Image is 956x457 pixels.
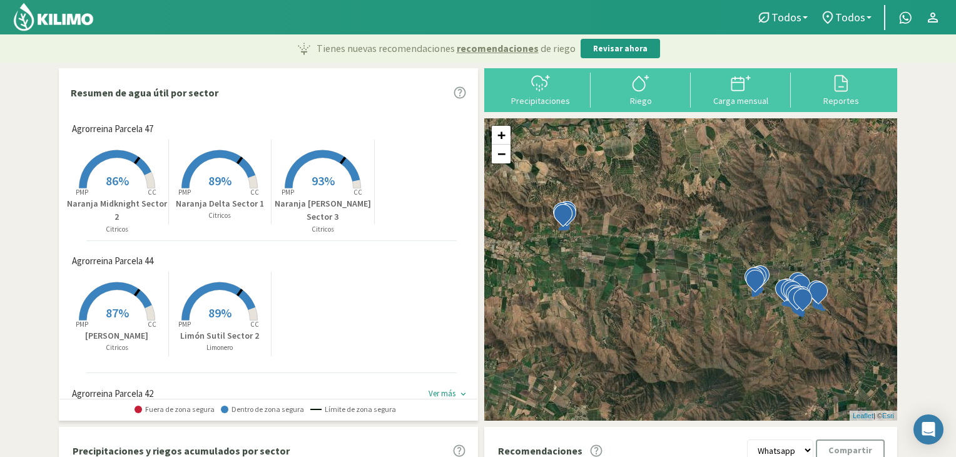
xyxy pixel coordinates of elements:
tspan: PMP [76,320,88,329]
span: Agrorreina Parcela 44 [72,254,153,269]
p: Limonero [169,342,272,353]
div: keyboard_arrow_down [459,389,468,399]
span: Límite de zona segura [310,405,396,414]
div: Open Intercom Messenger [913,414,943,444]
a: Zoom out [492,145,511,163]
button: Carga mensual [691,73,791,106]
a: Esri [882,412,894,419]
tspan: CC [148,320,156,329]
img: Kilimo [13,2,94,32]
p: Naranja [PERSON_NAME] Sector 3 [272,197,374,224]
button: Revisar ahora [581,39,660,59]
span: Todos [835,11,865,24]
span: de riego [541,41,576,56]
span: 89% [208,173,231,188]
tspan: PMP [282,188,294,197]
p: Naranja Midknight Sector 2 [66,197,168,224]
p: Naranja Delta Sector 1 [169,197,272,210]
a: Zoom in [492,126,511,145]
tspan: CC [353,188,362,197]
span: Agrorreina Parcela 42 [72,387,153,401]
tspan: PMP [178,320,191,329]
tspan: CC [148,188,156,197]
span: Todos [771,11,801,24]
span: Fuera de zona segura [135,405,215,414]
p: Resumen de agua útil por sector [71,85,218,100]
p: Citricos [66,224,168,235]
p: Citricos [169,210,272,221]
span: 87% [106,305,129,321]
div: Precipitaciones [494,96,587,105]
tspan: CC [251,320,260,329]
tspan: CC [251,188,260,197]
a: Leaflet [853,412,873,419]
button: Reportes [791,73,891,106]
div: Carga mensual [694,96,787,105]
span: 86% [106,173,129,188]
p: Limón Sutil Sector 2 [169,329,272,342]
p: Citricos [272,224,374,235]
tspan: PMP [76,188,88,197]
button: Riego [591,73,691,106]
span: 93% [312,173,335,188]
div: | © [850,411,897,421]
span: 89% [208,305,231,321]
p: Citricos [66,342,168,353]
p: Revisar ahora [593,43,648,55]
p: [PERSON_NAME] [66,329,168,342]
span: Dentro de zona segura [221,405,304,414]
p: Tienes nuevas recomendaciones [317,41,576,56]
span: recomendaciones [457,41,539,56]
tspan: PMP [178,188,191,197]
span: Agrorreina Parcela 47 [72,122,153,136]
button: Precipitaciones [491,73,591,106]
div: Ver más [429,389,455,399]
div: Riego [594,96,687,105]
div: Reportes [795,96,887,105]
